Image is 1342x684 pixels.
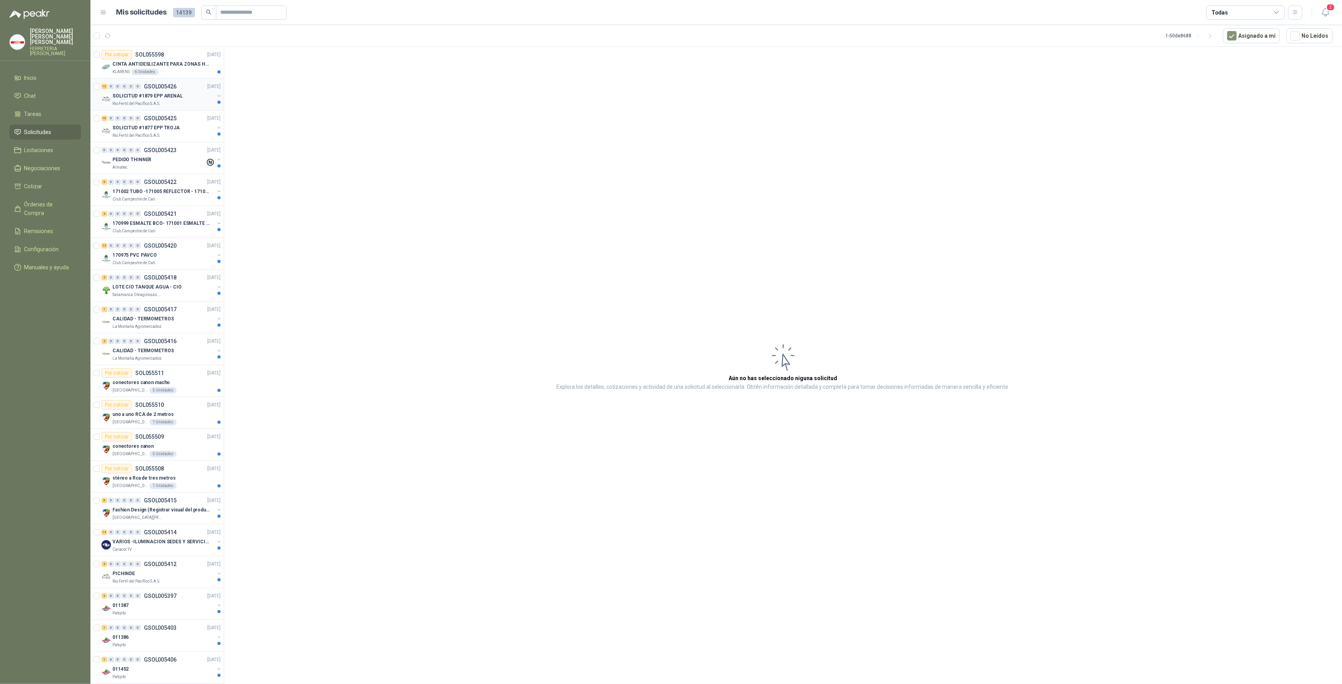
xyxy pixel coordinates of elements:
div: 0 [135,657,141,662]
p: CINTA ANTIDESLIZANTE PARA ZONAS HUMEDAS [112,61,210,68]
div: 10 [101,116,107,121]
img: Company Logo [101,317,111,327]
div: 0 [121,116,127,121]
p: [DATE] [207,656,221,664]
p: [DATE] [207,497,221,504]
div: 0 [135,625,141,631]
p: [DATE] [207,624,221,632]
p: VARIOS -ILUMINACION SEDES Y SERVICIOS [112,538,210,546]
p: [DATE] [207,210,221,218]
div: Por cotizar [101,50,132,59]
div: 0 [108,84,114,89]
img: Company Logo [101,636,111,645]
a: 14 0 0 0 0 0 GSOL005414[DATE] Company LogoVARIOS -ILUMINACION SEDES Y SERVICIOSCaracol TV [101,528,222,553]
img: Company Logo [101,63,111,72]
p: [DATE] [207,242,221,250]
p: GSOL005403 [144,625,177,631]
a: Órdenes de Compra [9,197,81,221]
a: Por cotizarSOL055509[DATE] Company Logoconectores canon[GEOGRAPHIC_DATA][PERSON_NAME]5 Unidades [90,429,224,461]
div: Todas [1211,8,1228,17]
p: Patojito [112,642,126,648]
div: 0 [108,561,114,567]
div: 1 - 50 de 8688 [1165,29,1217,42]
p: [DATE] [207,592,221,600]
div: 0 [101,147,107,153]
a: Licitaciones [9,143,81,158]
div: 6 Unidades [131,69,158,75]
p: SOL055508 [135,466,164,471]
p: SOL055509 [135,434,164,439]
img: Company Logo [10,35,25,50]
div: 1 Unidades [149,419,177,425]
div: 0 [115,593,121,599]
img: Company Logo [101,540,111,550]
a: 4 0 0 0 0 0 GSOL005421[DATE] Company Logo170999 ESMALTE BCO- 171001 ESMALTE GRISClub Campestre de... [101,209,222,234]
div: 3 [101,593,107,599]
a: Negociaciones [9,161,81,176]
p: GSOL005415 [144,498,177,503]
div: 0 [135,561,141,567]
a: 6 0 0 0 0 0 GSOL005415[DATE] Company LogoFashion Design (Registrar visual del producto)[GEOGRAPHI... [101,496,222,521]
div: 0 [128,530,134,535]
img: Company Logo [101,413,111,422]
div: 0 [128,147,134,153]
span: Configuración [24,245,59,254]
img: Company Logo [101,285,111,295]
a: 5 0 0 0 0 0 GSOL005422[DATE] Company Logo171002 TUBO -171005 REFLECTOR - 171007 PANELClub Campest... [101,177,222,202]
div: 13 [101,84,107,89]
a: Por cotizarSOL055508[DATE] Company Logostéreo a Rca de tres metros[GEOGRAPHIC_DATA][PERSON_NAME]1... [90,461,224,493]
p: PEDIDO THINNER [112,156,151,164]
div: 0 [128,307,134,312]
div: Por cotizar [101,368,132,378]
div: 0 [128,116,134,121]
img: Company Logo [101,158,111,167]
p: GSOL005420 [144,243,177,248]
p: [DATE] [207,274,221,281]
a: 2 0 0 0 0 0 GSOL005412[DATE] Company LogoPICHINDERio Fertil del Pacífico S.A.S. [101,559,222,585]
p: 170999 ESMALTE BCO- 171001 ESMALTE GRIS [112,220,210,227]
a: 0 0 0 0 0 0 GSOL005423[DATE] Company LogoPEDIDO THINNERAlmatec [101,145,222,171]
p: SOL055598 [135,52,164,57]
a: 2 0 0 0 0 0 GSOL005418[DATE] Company LogoLOTE CIO TANQUE AGUA - CIOSalamanca Oleaginosas SAS [101,273,222,298]
p: SOLICITUD #1879 EPP ARENAL [112,92,183,100]
p: CALIDAD - TERMOMETROS [112,347,174,355]
a: Configuración [9,242,81,257]
p: GSOL005422 [144,179,177,185]
img: Company Logo [101,254,111,263]
a: Inicio [9,70,81,85]
button: No Leídos [1286,28,1333,43]
div: 0 [115,561,121,567]
span: Remisiones [24,227,53,235]
p: [PERSON_NAME] [PERSON_NAME] [PERSON_NAME] [30,28,81,45]
div: 0 [135,338,141,344]
div: 0 [121,561,127,567]
div: 0 [108,307,114,312]
div: 0 [121,657,127,662]
img: Company Logo [101,572,111,581]
a: 2 0 0 0 0 0 GSOL005416[DATE] Company LogoCALIDAD - TERMOMETROSLa Montaña Agromercados [101,336,222,362]
span: 14139 [173,8,195,17]
span: Negociaciones [24,164,61,173]
div: 0 [135,498,141,503]
p: Rio Fertil del Pacífico S.A.S. [112,578,160,585]
p: PICHINDE [112,570,135,577]
p: Fashion Design (Registrar visual del producto) [112,506,210,514]
span: Licitaciones [24,146,53,154]
div: 0 [115,211,121,217]
p: [DATE] [207,433,221,441]
div: 0 [108,211,114,217]
p: [DATE] [207,178,221,186]
div: 0 [115,243,121,248]
div: Por cotizar [101,432,132,441]
img: Company Logo [101,604,111,613]
img: Company Logo [101,126,111,136]
p: La Montaña Agromercados [112,355,162,362]
p: stéreo a Rca de tres metros [112,474,176,482]
p: Patojito [112,674,126,680]
a: Tareas [9,107,81,121]
img: Company Logo [101,476,111,486]
div: 0 [121,625,127,631]
div: 0 [135,530,141,535]
img: Company Logo [101,94,111,104]
div: 0 [128,211,134,217]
